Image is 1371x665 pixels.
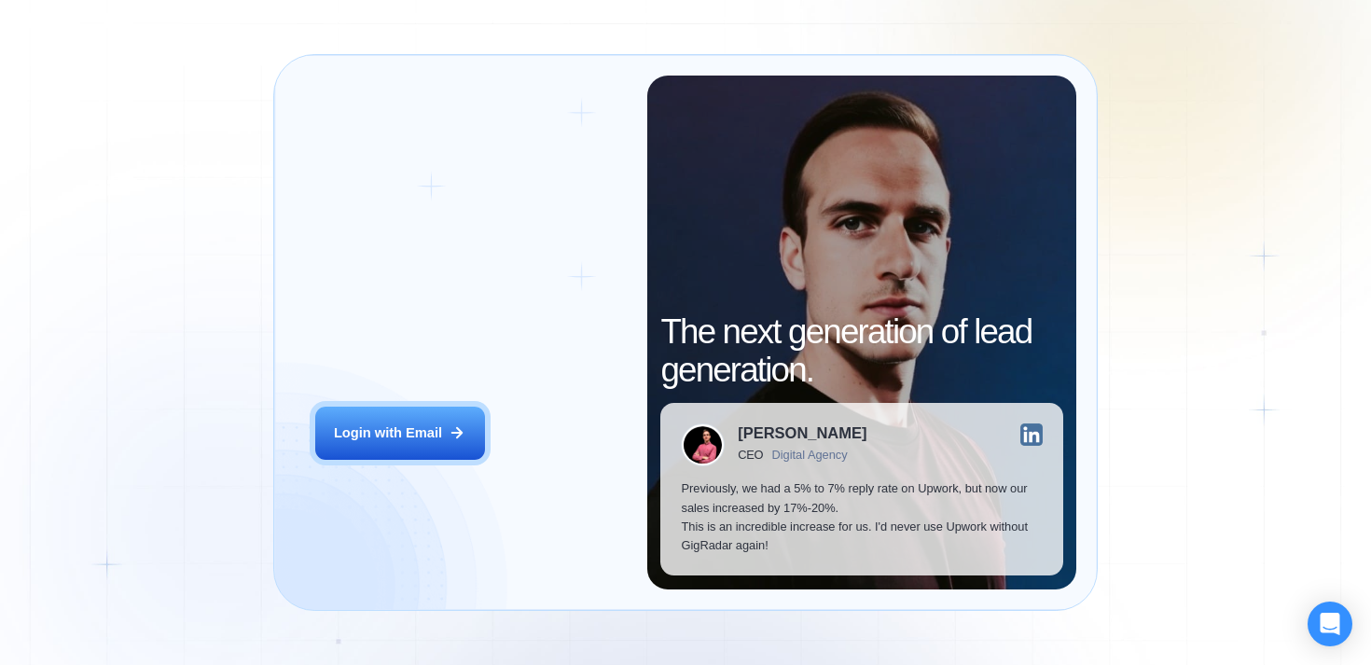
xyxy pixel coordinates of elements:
[1308,602,1352,646] div: Open Intercom Messenger
[772,449,848,463] div: Digital Agency
[738,426,866,442] div: [PERSON_NAME]
[738,449,763,463] div: CEO
[681,479,1042,555] p: Previously, we had a 5% to 7% reply rate on Upwork, but now our sales increased by 17%-20%. This ...
[334,423,442,442] div: Login with Email
[660,313,1062,389] h2: The next generation of lead generation.
[315,407,485,460] button: Login with Email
